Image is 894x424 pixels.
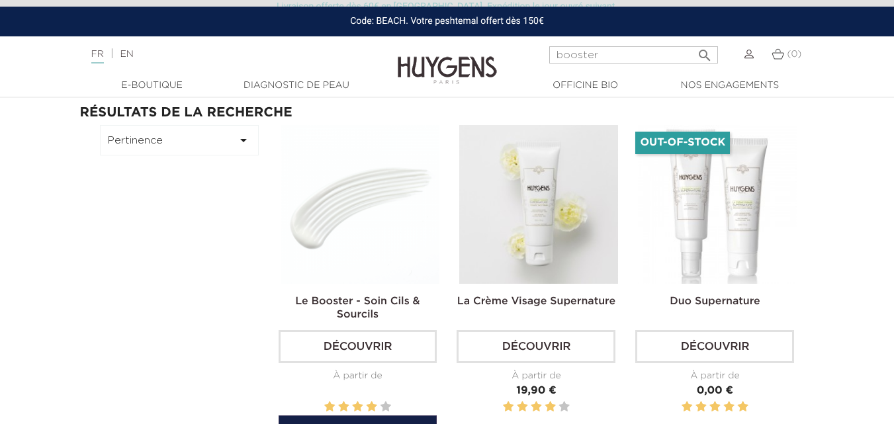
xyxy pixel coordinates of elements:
[366,399,377,415] label: 4
[697,386,733,396] span: 0,00 €
[457,369,615,383] div: À partir de
[517,399,527,415] label: 2
[635,132,730,154] li: Out-of-Stock
[635,369,794,383] div: À partir de
[236,132,251,148] i: 
[638,125,797,284] img: Duo Supernature
[695,399,706,415] label: 2
[230,79,363,93] a: Diagnostic de peau
[516,386,556,396] span: 19,90 €
[295,296,420,320] a: Le Booster - Soin Cils & Sourcils
[338,399,349,415] label: 2
[91,50,104,64] a: FR
[697,44,713,60] i: 
[559,399,570,415] label: 5
[670,296,760,307] a: Duo Supernature
[549,46,718,64] input: Rechercher
[738,399,748,415] label: 5
[120,50,133,59] a: EN
[635,330,794,363] a: Découvrir
[85,46,363,62] div: |
[531,399,541,415] label: 3
[457,330,615,363] a: Découvrir
[682,399,692,415] label: 1
[519,79,652,93] a: Officine Bio
[100,125,259,155] button: Pertinence
[279,369,437,383] div: À partir de
[352,399,363,415] label: 3
[398,35,497,86] img: Huygens
[545,399,555,415] label: 4
[503,399,514,415] label: 1
[709,399,720,415] label: 3
[664,79,796,93] a: Nos engagements
[723,399,734,415] label: 4
[279,330,437,363] a: Découvrir
[457,296,615,307] a: La Crème Visage Supernature
[380,399,391,415] label: 5
[693,42,717,60] button: 
[80,105,815,120] h2: Résultats de la recherche
[86,79,218,93] a: E-Boutique
[787,50,801,59] span: (0)
[459,125,618,284] img: La Crème Visage Supernature
[324,399,335,415] label: 1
